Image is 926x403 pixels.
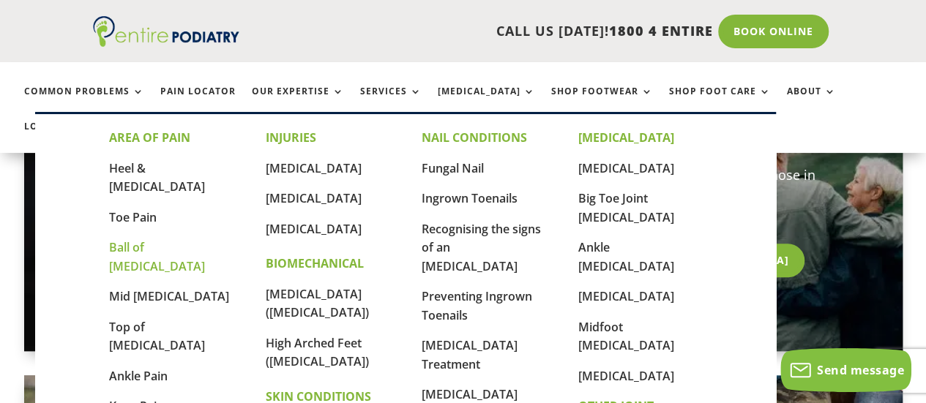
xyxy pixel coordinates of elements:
[266,286,369,321] a: [MEDICAL_DATA] ([MEDICAL_DATA])
[252,86,344,118] a: Our Expertise
[360,86,422,118] a: Services
[578,190,674,225] a: Big Toe Joint [MEDICAL_DATA]
[787,86,836,118] a: About
[109,160,205,195] a: Heel & [MEDICAL_DATA]
[109,129,190,146] strong: AREA OF PAIN
[422,160,484,176] a: Fungal Nail
[24,121,97,153] a: Locations
[266,160,362,176] a: [MEDICAL_DATA]
[266,255,364,271] strong: BIOMECHANICAL
[817,362,904,378] span: Send message
[422,337,518,372] a: [MEDICAL_DATA] Treatment
[718,15,829,48] a: Book Online
[438,86,535,118] a: [MEDICAL_DATA]
[24,86,144,118] a: Common Problems
[109,368,168,384] a: Ankle Pain
[578,129,674,146] strong: [MEDICAL_DATA]
[266,129,316,146] strong: INJURIES
[93,16,239,47] img: logo (1)
[551,86,653,118] a: Shop Footwear
[422,190,518,206] a: Ingrown Toenails
[578,368,674,384] a: [MEDICAL_DATA]
[109,319,205,354] a: Top of [MEDICAL_DATA]
[266,190,362,206] a: [MEDICAL_DATA]
[422,288,532,323] a: Preventing Ingrown Toenails
[578,239,674,274] a: Ankle [MEDICAL_DATA]
[578,160,674,176] a: [MEDICAL_DATA]
[669,86,771,118] a: Shop Foot Care
[266,221,362,237] a: [MEDICAL_DATA]
[259,22,713,41] p: CALL US [DATE]!
[578,319,674,354] a: Midfoot [MEDICAL_DATA]
[422,129,527,146] strong: NAIL CONDITIONS
[578,288,674,304] a: [MEDICAL_DATA]
[109,209,157,225] a: Toe Pain
[109,288,229,304] a: Mid [MEDICAL_DATA]
[109,239,205,274] a: Ball of [MEDICAL_DATA]
[780,348,911,392] button: Send message
[160,86,236,118] a: Pain Locator
[266,335,369,370] a: High Arched Feet ([MEDICAL_DATA])
[93,35,239,50] a: Entire Podiatry
[609,22,713,39] span: 1800 4 ENTIRE
[422,221,541,274] a: Recognising the signs of an [MEDICAL_DATA]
